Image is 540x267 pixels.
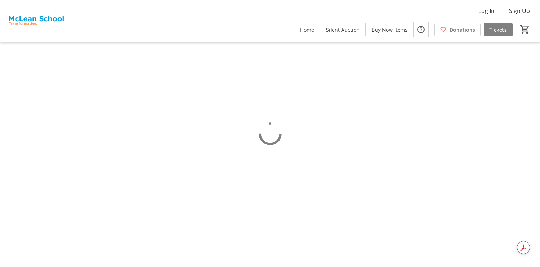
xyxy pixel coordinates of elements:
[489,26,507,34] span: Tickets
[449,26,475,34] span: Donations
[294,23,320,36] a: Home
[509,6,530,15] span: Sign Up
[434,23,481,36] a: Donations
[503,5,536,17] button: Sign Up
[4,3,68,39] img: McLean School's Logo
[300,26,314,34] span: Home
[366,23,413,36] a: Buy Now Items
[484,23,513,36] a: Tickets
[518,23,531,36] button: Cart
[372,26,408,34] span: Buy Now Items
[326,26,360,34] span: Silent Auction
[320,23,365,36] a: Silent Auction
[414,22,428,37] button: Help
[473,5,500,17] button: Log In
[478,6,495,15] span: Log In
